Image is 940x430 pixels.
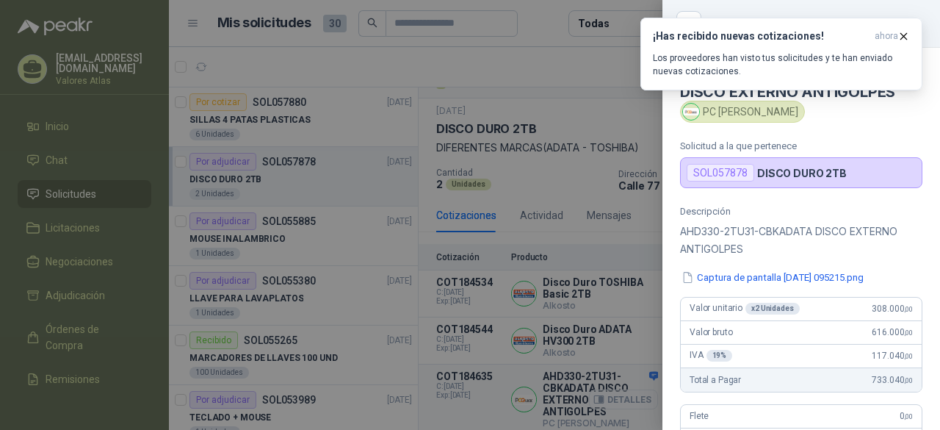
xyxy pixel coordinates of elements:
span: 308.000 [872,304,913,314]
span: Valor bruto [690,327,732,337]
span: IVA [690,350,732,362]
div: PC [PERSON_NAME] [680,101,805,123]
button: Close [680,15,698,32]
div: COT184635 [709,12,922,35]
span: ,00 [904,412,913,420]
span: 733.040 [872,375,913,385]
p: Los proveedores han visto tus solicitudes y te han enviado nuevas cotizaciones. [653,51,910,78]
span: ,00 [904,305,913,313]
img: Company Logo [683,104,699,120]
p: AHD330-2TU31-CBKADATA DISCO EXTERNO ANTIGOLPES [680,223,922,258]
span: ,00 [904,376,913,384]
div: x 2 Unidades [745,303,800,315]
button: Captura de pantalla [DATE] 095215.png [680,270,865,285]
span: Flete [690,411,709,421]
p: DISCO DURO 2TB [757,167,847,179]
span: ,00 [904,352,913,360]
span: ,00 [904,329,913,337]
span: 616.000 [872,327,913,337]
h3: ¡Has recibido nuevas cotizaciones! [653,30,869,43]
div: SOL057878 [687,164,754,182]
p: Descripción [680,206,922,217]
span: 117.040 [872,351,913,361]
div: 19 % [706,350,733,362]
button: ¡Has recibido nuevas cotizaciones!ahora Los proveedores han visto tus solicitudes y te han enviad... [640,18,922,90]
span: Total a Pagar [690,375,741,385]
p: Solicitud a la que pertenece [680,140,922,151]
span: Valor unitario [690,303,800,315]
span: ahora [875,30,898,43]
span: 0 [900,411,913,421]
